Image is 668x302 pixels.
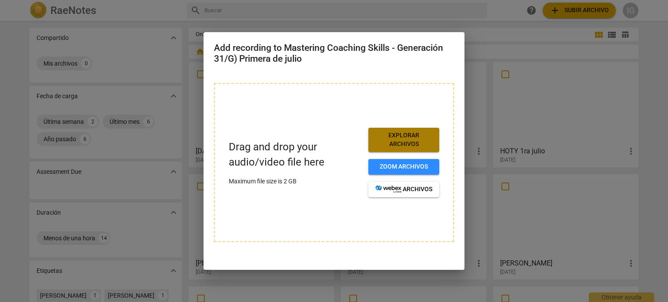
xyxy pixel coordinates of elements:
[375,131,432,148] span: Explorar archivos
[229,139,361,170] p: Drag and drop your audio/video file here
[375,185,432,194] span: archivos
[375,163,432,171] span: Zoom archivos
[214,43,454,64] h2: Add recording to Mastering Coaching Skills - Generación 31/G) Primera de julio
[368,182,439,197] button: archivos
[368,128,439,152] button: Explorar archivos
[229,177,361,186] p: Maximum file size is 2 GB
[368,159,439,175] button: Zoom archivos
